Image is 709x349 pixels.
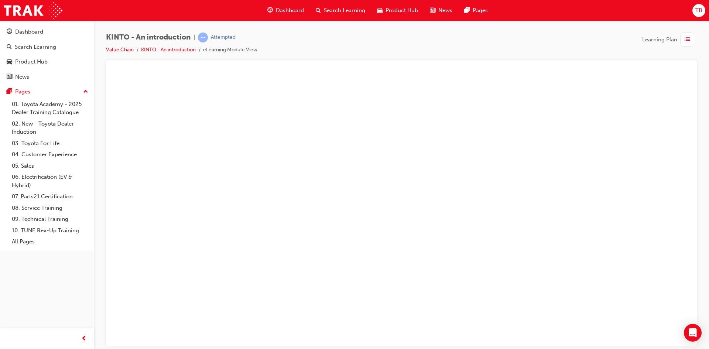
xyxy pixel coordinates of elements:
a: search-iconSearch Learning [310,3,371,18]
span: car-icon [7,59,12,65]
span: pages-icon [464,6,470,15]
button: TB [692,4,705,17]
span: prev-icon [81,334,87,343]
span: Dashboard [276,6,304,15]
img: Trak [4,2,62,19]
a: 03. Toyota For Life [9,138,91,149]
span: News [438,6,452,15]
a: 06. Electrification (EV & Hybrid) [9,171,91,191]
a: 02. New - Toyota Dealer Induction [9,118,91,138]
a: 09. Technical Training [9,213,91,225]
div: Pages [15,88,30,96]
a: 05. Sales [9,160,91,172]
div: Search Learning [15,43,56,51]
span: search-icon [7,44,12,51]
a: Product Hub [3,55,91,69]
span: Product Hub [386,6,418,15]
span: search-icon [316,6,321,15]
a: 10. TUNE Rev-Up Training [9,225,91,236]
span: guage-icon [7,29,12,35]
span: up-icon [83,87,88,97]
a: 07. Parts21 Certification [9,191,91,202]
button: Pages [3,85,91,99]
div: News [15,73,29,81]
span: TB [695,6,702,15]
div: Attempted [211,34,236,41]
a: Dashboard [3,25,91,39]
a: 04. Customer Experience [9,149,91,160]
a: guage-iconDashboard [261,3,310,18]
span: car-icon [377,6,383,15]
span: KINTO - An introduction [106,33,191,42]
button: DashboardSearch LearningProduct HubNews [3,24,91,85]
span: news-icon [430,6,435,15]
span: news-icon [7,74,12,81]
a: Search Learning [3,40,91,54]
a: news-iconNews [424,3,458,18]
a: 01. Toyota Academy - 2025 Dealer Training Catalogue [9,99,91,118]
a: car-iconProduct Hub [371,3,424,18]
li: eLearning Module View [203,46,257,54]
a: 08. Service Training [9,202,91,214]
div: Open Intercom Messenger [684,324,702,342]
span: Search Learning [324,6,365,15]
span: learningRecordVerb_ATTEMPT-icon [198,32,208,42]
span: Learning Plan [642,35,677,44]
a: All Pages [9,236,91,247]
button: Learning Plan [642,32,697,47]
a: pages-iconPages [458,3,494,18]
a: Value Chain [106,47,134,53]
a: KINTO - An introduction [141,47,196,53]
div: Dashboard [15,28,43,36]
span: pages-icon [7,89,12,95]
span: Pages [473,6,488,15]
span: | [193,33,195,42]
span: guage-icon [267,6,273,15]
span: list-icon [685,35,690,44]
a: News [3,70,91,84]
div: Product Hub [15,58,48,66]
